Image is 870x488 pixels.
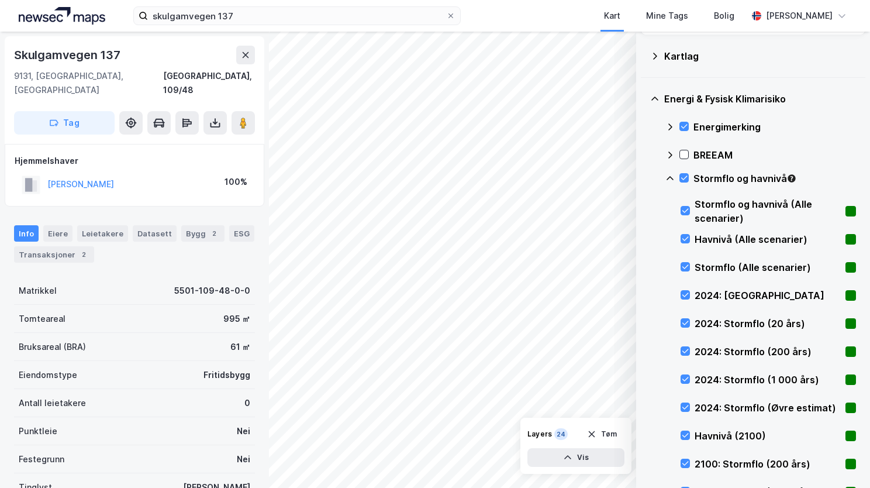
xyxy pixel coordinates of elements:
[237,424,250,438] div: Nei
[133,225,177,242] div: Datasett
[695,288,841,303] div: 2024: [GEOGRAPHIC_DATA]
[695,373,841,387] div: 2024: Stormflo (1 000 års)
[695,232,841,246] div: Havnivå (Alle scenarier)
[19,312,65,326] div: Tomteareal
[812,432,870,488] iframe: Chat Widget
[19,424,57,438] div: Punktleie
[77,225,128,242] div: Leietakere
[181,225,225,242] div: Bygg
[693,148,856,162] div: BREEAM
[203,368,250,382] div: Fritidsbygg
[43,225,72,242] div: Eiere
[244,396,250,410] div: 0
[693,171,856,185] div: Stormflo og havnivå
[766,9,833,23] div: [PERSON_NAME]
[14,46,123,64] div: Skulgamvegen 137
[14,225,39,242] div: Info
[19,340,86,354] div: Bruksareal (BRA)
[695,429,841,443] div: Havnivå (2100)
[695,457,841,471] div: 2100: Stormflo (200 års)
[646,9,688,23] div: Mine Tags
[695,197,841,225] div: Stormflo og havnivå (Alle scenarier)
[693,120,856,134] div: Energimerking
[579,425,624,444] button: Tøm
[527,429,552,439] div: Layers
[78,249,89,260] div: 2
[604,9,620,23] div: Kart
[14,111,115,135] button: Tag
[554,428,568,440] div: 24
[786,173,797,184] div: Tooltip anchor
[223,312,250,326] div: 995 ㎡
[714,9,734,23] div: Bolig
[19,7,105,25] img: logo.a4113a55bc3d86da70a041830d287a7e.svg
[695,345,841,359] div: 2024: Stormflo (200 års)
[15,154,254,168] div: Hjemmelshaver
[163,69,255,97] div: [GEOGRAPHIC_DATA], 109/48
[230,340,250,354] div: 61 ㎡
[225,175,247,189] div: 100%
[19,284,57,298] div: Matrikkel
[664,49,856,63] div: Kartlag
[695,317,841,331] div: 2024: Stormflo (20 års)
[527,448,624,467] button: Vis
[695,260,841,274] div: Stormflo (Alle scenarier)
[14,69,163,97] div: 9131, [GEOGRAPHIC_DATA], [GEOGRAPHIC_DATA]
[19,396,86,410] div: Antall leietakere
[229,225,254,242] div: ESG
[19,368,77,382] div: Eiendomstype
[14,246,94,263] div: Transaksjoner
[148,7,446,25] input: Søk på adresse, matrikkel, gårdeiere, leietakere eller personer
[19,452,64,466] div: Festegrunn
[695,401,841,415] div: 2024: Stormflo (Øvre estimat)
[208,228,220,239] div: 2
[664,92,856,106] div: Energi & Fysisk Klimarisiko
[174,284,250,298] div: 5501-109-48-0-0
[237,452,250,466] div: Nei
